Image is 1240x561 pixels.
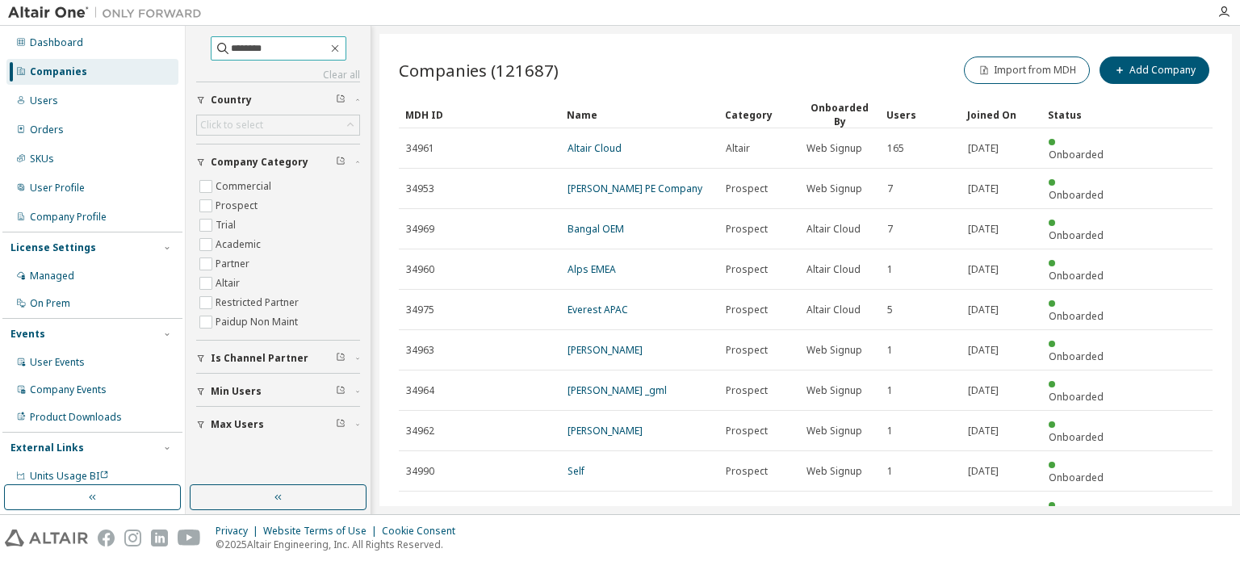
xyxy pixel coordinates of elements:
[406,425,434,437] span: 34962
[726,182,768,195] span: Prospect
[968,465,999,478] span: [DATE]
[216,293,302,312] label: Restricted Partner
[196,144,360,180] button: Company Category
[216,538,465,551] p: © 2025 Altair Engineering, Inc. All Rights Reserved.
[30,211,107,224] div: Company Profile
[726,263,768,276] span: Prospect
[568,222,624,236] a: Bangal OEM
[968,142,999,155] span: [DATE]
[178,530,201,546] img: youtube.svg
[406,384,434,397] span: 34964
[806,344,862,357] span: Web Signup
[887,425,893,437] span: 1
[406,263,434,276] span: 34960
[887,182,893,195] span: 7
[196,341,360,376] button: Is Channel Partner
[197,115,359,135] div: Click to select
[216,254,253,274] label: Partner
[196,69,360,82] a: Clear all
[399,59,559,82] span: Companies (121687)
[1049,390,1104,404] span: Onboarded
[216,196,261,216] label: Prospect
[967,102,1035,128] div: Joined On
[211,352,308,365] span: Is Channel Partner
[886,102,954,128] div: Users
[216,525,263,538] div: Privacy
[726,465,768,478] span: Prospect
[887,384,893,397] span: 1
[968,425,999,437] span: [DATE]
[1049,188,1104,202] span: Onboarded
[568,504,636,518] a: Water-Gen Ltd.
[1049,269,1104,283] span: Onboarded
[124,530,141,546] img: instagram.svg
[30,270,74,283] div: Managed
[887,344,893,357] span: 1
[968,223,999,236] span: [DATE]
[196,82,360,118] button: Country
[806,223,861,236] span: Altair Cloud
[806,304,861,316] span: Altair Cloud
[568,424,643,437] a: [PERSON_NAME]
[336,352,346,365] span: Clear filter
[10,241,96,254] div: License Settings
[10,442,84,454] div: External Links
[1048,102,1116,128] div: Status
[968,384,999,397] span: [DATE]
[406,304,434,316] span: 34975
[30,356,85,369] div: User Events
[726,425,768,437] span: Prospect
[725,102,793,128] div: Category
[887,223,893,236] span: 7
[806,142,862,155] span: Web Signup
[806,263,861,276] span: Altair Cloud
[726,142,750,155] span: Altair
[336,385,346,398] span: Clear filter
[1049,148,1104,161] span: Onboarded
[216,216,239,235] label: Trial
[1100,57,1209,84] button: Add Company
[406,344,434,357] span: 34963
[200,119,263,132] div: Click to select
[1049,309,1104,323] span: Onboarded
[406,465,434,478] span: 34990
[406,182,434,195] span: 34953
[968,304,999,316] span: [DATE]
[568,141,622,155] a: Altair Cloud
[30,36,83,49] div: Dashboard
[406,142,434,155] span: 34961
[968,263,999,276] span: [DATE]
[1049,430,1104,444] span: Onboarded
[568,464,584,478] a: Self
[30,94,58,107] div: Users
[336,94,346,107] span: Clear filter
[211,156,308,169] span: Company Category
[968,505,999,518] span: [DATE]
[406,223,434,236] span: 34969
[726,384,768,397] span: Prospect
[216,235,264,254] label: Academic
[5,530,88,546] img: altair_logo.svg
[964,57,1090,84] button: Import from MDH
[568,262,616,276] a: Alps EMEA
[887,142,904,155] span: 165
[887,505,893,518] span: 1
[968,344,999,357] span: [DATE]
[211,418,264,431] span: Max Users
[1049,471,1104,484] span: Onboarded
[263,525,382,538] div: Website Terms of Use
[568,303,628,316] a: Everest APAC
[382,525,465,538] div: Cookie Consent
[30,469,109,483] span: Units Usage BI
[726,344,768,357] span: Prospect
[806,425,862,437] span: Web Signup
[568,182,702,195] a: [PERSON_NAME] PE Company
[806,465,862,478] span: Web Signup
[211,385,262,398] span: Min Users
[216,177,274,196] label: Commercial
[806,505,862,518] span: Web Signup
[806,384,862,397] span: Web Signup
[336,156,346,169] span: Clear filter
[406,505,434,518] span: 29796
[30,65,87,78] div: Companies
